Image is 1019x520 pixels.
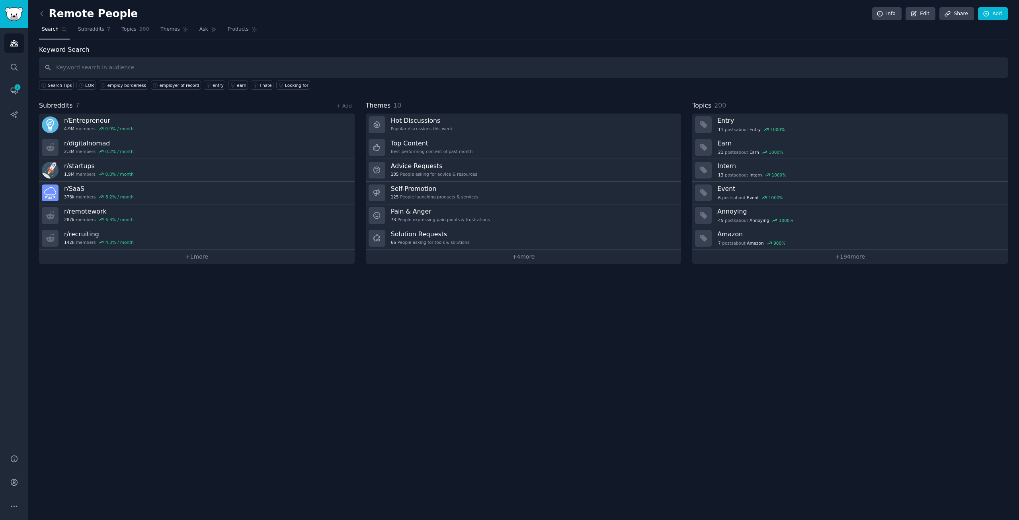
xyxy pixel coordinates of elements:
div: People asking for tools & solutions [391,239,470,245]
div: 8.2 % / month [105,194,134,200]
a: Annoying45postsaboutAnnoying1000% [692,204,1008,227]
span: 2.3M [64,149,74,154]
a: Search [39,23,70,39]
div: 0.2 % / month [105,149,134,154]
a: r/startups1.9Mmembers0.8% / month [39,159,355,182]
h3: Advice Requests [391,162,477,170]
img: GummySearch logo [5,7,23,21]
span: Annoying [750,218,769,223]
h3: Event [717,184,1002,193]
span: Entry [750,127,761,132]
a: earn [228,80,248,90]
div: 1000 % [779,218,794,223]
span: Subreddits [39,101,73,111]
img: Entrepreneur [42,116,59,133]
div: post s about [717,194,784,201]
span: 1.9M [64,171,74,177]
div: 1000 % [769,195,783,200]
div: Looking for [285,82,308,88]
h3: r/ startups [64,162,134,170]
span: 287k [64,217,74,222]
input: Keyword search in audience [39,57,1008,78]
a: r/Entrepreneur4.9Mmembers0.9% / month [39,114,355,136]
div: 1000 % [769,149,783,155]
span: 125 [391,194,399,200]
button: Search Tips [39,80,74,90]
a: +4more [366,250,681,264]
div: People asking for advice & resources [391,171,477,177]
a: Top ContentBest-performing content of past month [366,136,681,159]
a: r/digitalnomad2.3Mmembers0.2% / month [39,136,355,159]
a: employ borderless [99,80,148,90]
a: Info [872,7,902,21]
div: post s about [717,171,787,179]
h3: Amazon [717,230,1002,238]
h3: Entry [717,116,1002,125]
span: 378k [64,194,74,200]
span: 7 [718,240,721,246]
div: Popular discussions this week [391,126,453,131]
h3: Earn [717,139,1002,147]
span: 10 [393,102,401,109]
span: Search [42,26,59,33]
span: Themes [160,26,180,33]
div: 1000 % [772,172,787,178]
a: Hot DiscussionsPopular discussions this week [366,114,681,136]
a: Looking for [276,80,310,90]
span: Event [747,195,759,200]
span: Products [228,26,249,33]
h3: Top Content [391,139,473,147]
div: members [64,149,134,154]
div: entry [213,82,224,88]
label: Keyword Search [39,46,89,53]
div: post s about [717,126,786,133]
div: members [64,171,134,177]
h3: Pain & Anger [391,207,490,216]
span: 200 [139,26,150,33]
h3: Solution Requests [391,230,470,238]
a: Event6postsaboutEvent1000% [692,182,1008,204]
div: post s about [717,217,794,224]
a: Advice Requests185People asking for advice & resources [366,159,681,182]
span: 11 [718,127,723,132]
a: Share [939,7,974,21]
div: Best-performing content of past month [391,149,473,154]
div: EOR [85,82,94,88]
h3: r/ SaaS [64,184,134,193]
a: r/remotework287kmembers6.3% / month [39,204,355,227]
a: Add [978,7,1008,21]
h3: r/ recruiting [64,230,134,238]
span: Topics [692,101,711,111]
div: I hate [260,82,271,88]
div: employer of record [160,82,199,88]
a: Products [225,23,260,39]
img: startups [42,162,59,179]
div: 900 % [773,240,785,246]
span: Themes [366,101,391,111]
div: People expressing pain points & frustrations [391,217,490,222]
h3: Annoying [717,207,1002,216]
h3: r/ Entrepreneur [64,116,134,125]
div: earn [237,82,246,88]
h3: Hot Discussions [391,116,453,125]
a: Entry11postsaboutEntry1000% [692,114,1008,136]
span: 185 [391,171,399,177]
a: Edit [906,7,935,21]
a: Ask [197,23,219,39]
a: employer of record [151,80,201,90]
a: 2 [4,81,24,100]
a: EOR [76,80,96,90]
span: 6 [718,195,721,200]
h3: Self-Promotion [391,184,478,193]
span: 142k [64,239,74,245]
h2: Remote People [39,8,138,20]
span: Subreddits [78,26,104,33]
span: Amazon [747,240,763,246]
span: 21 [718,149,723,155]
a: r/recruiting142kmembers4.3% / month [39,227,355,250]
h3: r/ digitalnomad [64,139,134,147]
div: members [64,126,134,131]
a: + Add [337,103,352,109]
div: 4.3 % / month [105,239,134,245]
div: post s about [717,239,786,247]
